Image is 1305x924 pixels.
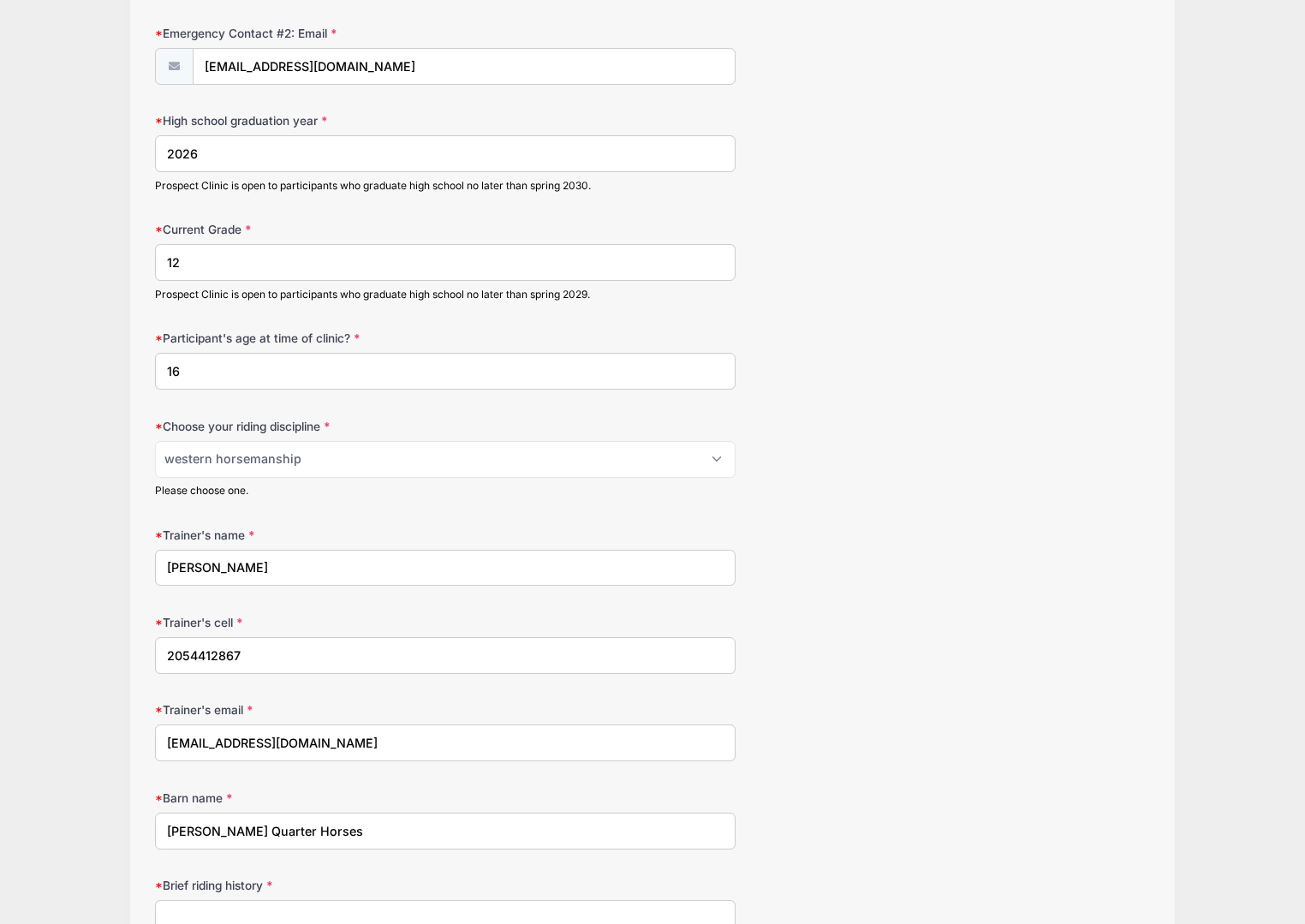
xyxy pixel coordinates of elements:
label: Trainer's cell [155,614,486,631]
label: Brief riding history [155,877,486,894]
label: Current Grade [155,221,486,238]
label: Emergency Contact #2: Email [155,25,486,42]
label: Barn name [155,790,486,807]
input: email@email.com [193,48,736,85]
label: Participant's age at time of clinic? [155,330,486,347]
div: Please choose one. [155,483,736,498]
div: Prospect Clinic is open to participants who graduate high school no later than spring 2029. [155,287,736,302]
label: High school graduation year [155,112,486,129]
label: Trainer's name [155,527,486,544]
label: Choose your riding discipline [155,418,486,435]
div: Prospect Clinic is open to participants who graduate high school no later than spring 2030. [155,178,736,194]
label: Trainer's email [155,701,486,718]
